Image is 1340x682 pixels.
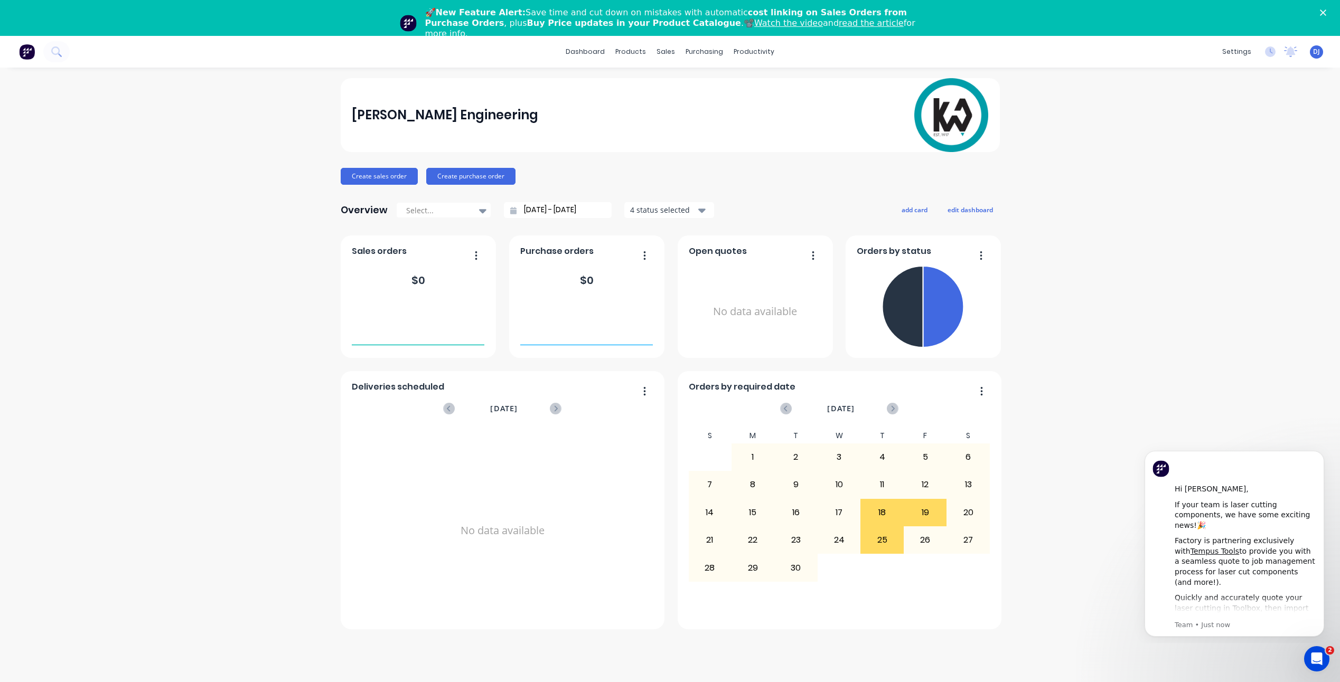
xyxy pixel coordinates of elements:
button: Create purchase order [426,168,516,185]
div: 10 [818,471,860,498]
button: edit dashboard [941,203,1000,216]
div: 4 status selected [630,204,697,215]
img: Factory [19,44,35,60]
div: productivity [728,44,780,60]
div: 13 [947,471,989,498]
div: 19 [904,499,947,526]
a: dashboard [560,44,610,60]
span: Orders by status [857,245,931,258]
iframe: Intercom live chat [1304,646,1329,671]
span: Open quotes [689,245,747,258]
div: 🚀 Save time and cut down on mistakes with automatic , plus .📽️ and for more info. [425,7,924,39]
div: 27 [947,527,989,553]
div: 22 [732,527,774,553]
div: $ 0 [411,272,425,288]
div: sales [651,44,680,60]
div: 12 [904,471,947,498]
div: 6 [947,444,989,470]
div: 9 [775,471,817,498]
div: F [904,428,947,443]
div: T [774,428,818,443]
div: 30 [775,554,817,581]
span: [DATE] [490,403,518,414]
p: Message from Team, sent Just now [46,179,188,188]
div: 3 [818,444,860,470]
div: settings [1217,44,1257,60]
div: 4 [861,444,903,470]
img: Knuckey Engineering [914,78,988,152]
span: 2 [1326,646,1334,655]
div: Overview [341,200,388,221]
div: 20 [947,499,989,526]
b: cost linking on Sales Orders from Purchase Orders [425,7,907,28]
button: add card [895,203,934,216]
div: S [947,428,990,443]
div: 7 [689,471,731,498]
div: products [610,44,651,60]
a: Watch the video [754,18,823,28]
div: 16 [775,499,817,526]
a: read the article [839,18,904,28]
div: 8 [732,471,774,498]
div: W [818,428,861,443]
div: 24 [818,527,860,553]
div: 5 [904,444,947,470]
div: 28 [689,554,731,581]
button: 4 status selected [624,202,714,218]
div: [PERSON_NAME] Engineering [352,105,538,126]
div: purchasing [680,44,728,60]
button: Create sales order [341,168,418,185]
div: Quickly and accurately quote your laser cutting in Toolbox, then import quoted line items directl... [46,151,188,203]
div: 15 [732,499,774,526]
div: 11 [861,471,903,498]
div: 1 [732,444,774,470]
div: T [860,428,904,443]
img: Profile image for Team [400,15,417,32]
div: Close [1320,10,1330,16]
div: 23 [775,527,817,553]
iframe: Intercom notifications message [1129,441,1340,643]
div: No data available [689,262,821,362]
span: Purchase orders [520,245,594,258]
div: 14 [689,499,731,526]
div: 25 [861,527,903,553]
span: Orders by required date [689,381,795,393]
span: Sales orders [352,245,407,258]
div: S [688,428,732,443]
div: $ 0 [580,272,594,288]
div: 17 [818,499,860,526]
div: 21 [689,527,731,553]
div: 2 [775,444,817,470]
div: M [732,428,775,443]
div: 18 [861,499,903,526]
b: New Feature Alert: [436,7,526,17]
div: No data available [352,428,653,633]
span: [DATE] [827,403,855,414]
div: 29 [732,554,774,581]
span: DJ [1313,47,1320,56]
div: 26 [904,527,947,553]
b: Buy Price updates in your Product Catalogue [527,18,741,28]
